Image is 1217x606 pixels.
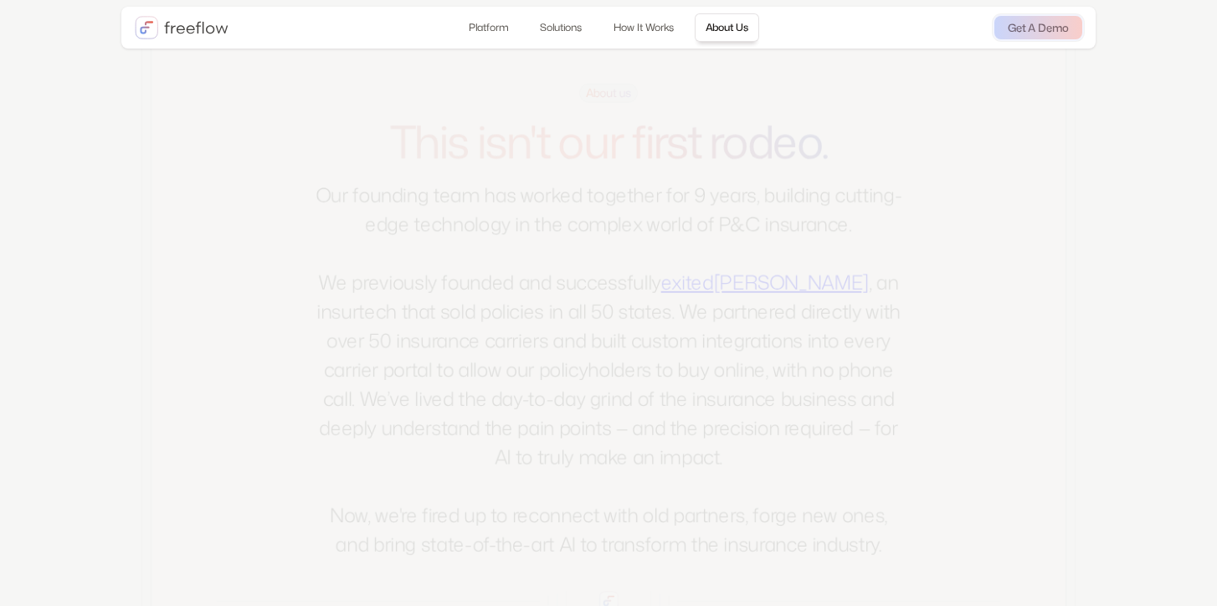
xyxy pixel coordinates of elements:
[661,269,714,296] a: exited
[713,269,869,296] a: [PERSON_NAME]
[135,16,229,39] a: home
[315,116,903,167] h1: This isn't our first rodeo.
[603,13,685,42] a: How It Works
[458,13,519,42] a: Platform
[529,13,593,42] a: Solutions
[579,83,638,102] span: About us
[994,16,1082,39] a: Get A Demo
[695,13,758,42] a: About Us
[315,180,903,558] p: Our founding team has worked together for 9 years, building cutting-edge technology in the comple...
